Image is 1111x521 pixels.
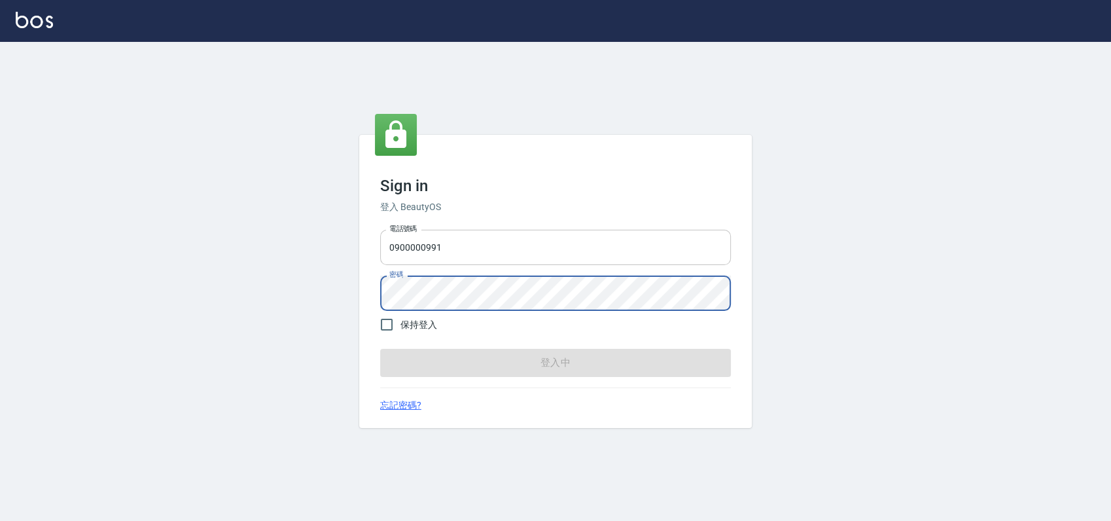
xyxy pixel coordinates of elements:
[380,399,421,412] a: 忘記密碼?
[380,200,731,214] h6: 登入 BeautyOS
[16,12,53,28] img: Logo
[389,270,403,279] label: 密碼
[389,224,417,234] label: 電話號碼
[400,318,437,332] span: 保持登入
[380,177,731,195] h3: Sign in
